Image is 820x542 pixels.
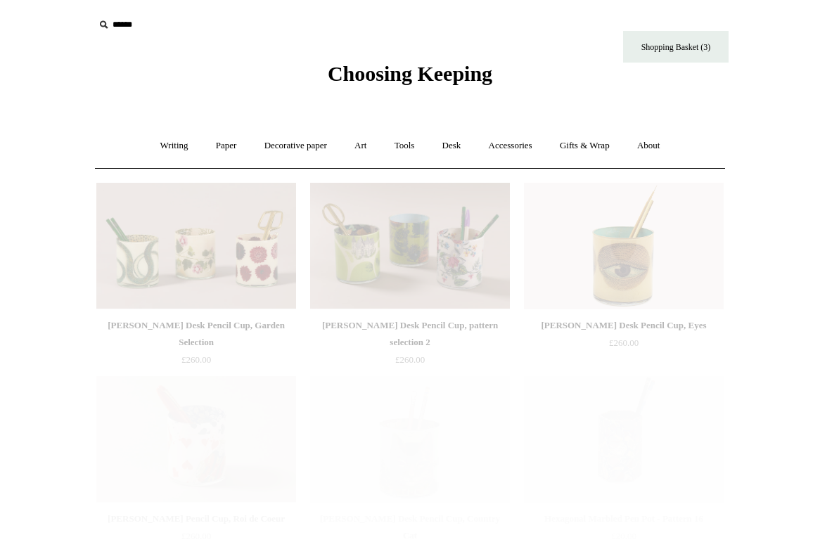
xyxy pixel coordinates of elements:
img: John Derian Desk Pencil Cup, Eyes [524,183,724,309]
img: John Derian Desk Pencil Cup, Roi de Coeur [96,376,296,503]
img: John Derian Desk Pencil Cup, pattern selection 2 [310,183,510,309]
div: [PERSON_NAME] Desk Pencil Cup, Eyes [527,317,720,334]
a: John Derian Desk Pencil Cup, Roi de Coeur John Derian Desk Pencil Cup, Roi de Coeur [96,376,296,503]
a: [PERSON_NAME] Desk Pencil Cup, Eyes £260.00 [524,317,724,375]
a: Choosing Keeping [328,73,492,83]
a: [PERSON_NAME] Desk Pencil Cup, Garden Selection £260.00 [96,317,296,375]
a: Accessories [476,127,545,164]
img: John Derian Desk Pencil Cup, Country Cat [310,376,510,503]
a: Desk [430,127,474,164]
a: About [624,127,673,164]
div: [PERSON_NAME] Desk Pencil Cup, Garden Selection [100,317,293,351]
img: John Derian Desk Pencil Cup, Garden Selection [96,183,296,309]
a: John Derian Desk Pencil Cup, Garden Selection John Derian Desk Pencil Cup, Garden Selection [96,183,296,309]
a: Hexagonal Marbled Pen Pot - Pattern 16 Hexagonal Marbled Pen Pot - Pattern 16 [524,376,724,503]
div: [PERSON_NAME] Desk Pencil Cup, pattern selection 2 [314,317,506,351]
a: Writing [148,127,201,164]
a: Art [342,127,379,164]
a: John Derian Desk Pencil Cup, Country Cat John Derian Desk Pencil Cup, Country Cat [310,376,510,503]
a: Shopping Basket (3) [623,31,729,63]
a: John Derian Desk Pencil Cup, Eyes John Derian Desk Pencil Cup, Eyes [524,183,724,309]
span: £260.00 [181,531,211,541]
span: £260.00 [609,337,639,348]
span: £20.00 [611,531,636,541]
span: £260.00 [395,354,425,365]
div: [PERSON_NAME] Pencil Cup, Roi de Coeur [100,510,293,527]
span: £260.00 [181,354,211,365]
span: Choosing Keeping [328,62,492,85]
a: Gifts & Wrap [547,127,622,164]
div: Hexagonal Marbled Pen Pot - Pattern 16 [527,510,720,527]
img: Hexagonal Marbled Pen Pot - Pattern 16 [524,376,724,503]
a: [PERSON_NAME] Desk Pencil Cup, pattern selection 2 £260.00 [310,317,510,375]
a: Decorative paper [252,127,340,164]
a: Paper [203,127,250,164]
a: John Derian Desk Pencil Cup, pattern selection 2 John Derian Desk Pencil Cup, pattern selection 2 [310,183,510,309]
a: Tools [382,127,428,164]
